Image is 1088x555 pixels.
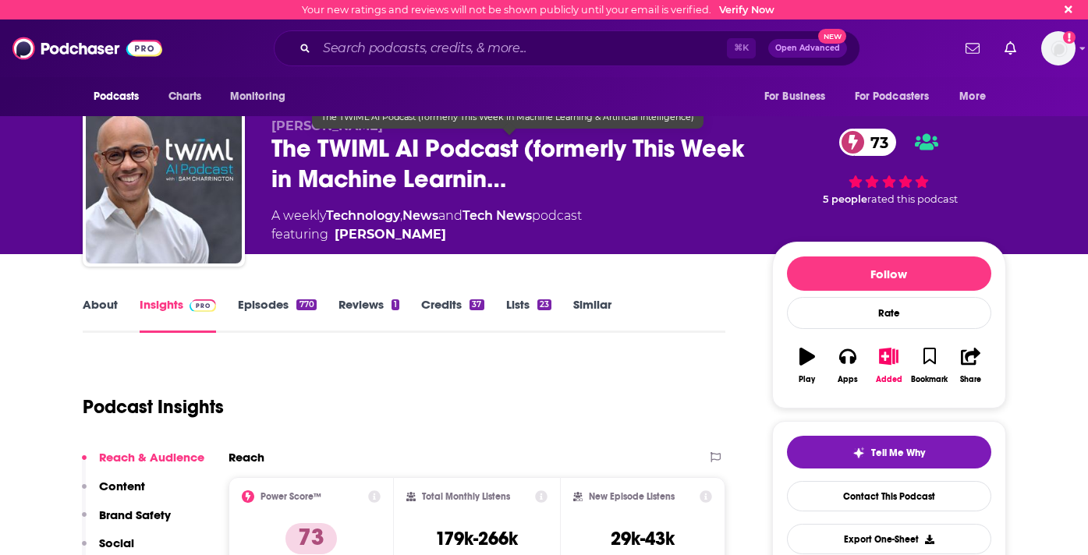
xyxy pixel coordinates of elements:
input: Search podcasts, credits, & more... [317,36,727,61]
a: News [402,208,438,223]
button: Export One-Sheet [787,524,991,554]
a: Credits37 [421,297,484,333]
a: Verify Now [719,4,774,16]
img: tell me why sparkle [852,447,865,459]
a: Charts [158,82,211,111]
p: Reach & Audience [99,450,204,465]
span: ⌘ K [727,38,756,58]
div: Bookmark [911,375,948,384]
div: 770 [296,299,316,310]
button: Brand Safety [82,507,171,536]
button: Apps [828,338,868,394]
a: Episodes770 [238,297,316,333]
button: Content [82,479,145,507]
button: open menu [845,82,952,111]
button: Follow [787,256,991,291]
a: Similar [573,297,611,333]
div: 1 [392,299,399,310]
span: Open Advanced [775,44,840,52]
div: A weekly podcast [271,207,582,244]
h2: Reach [229,450,264,465]
img: Podchaser - Follow, Share and Rate Podcasts [12,34,162,63]
button: Open AdvancedNew [768,39,847,58]
span: rated this podcast [867,193,958,205]
a: About [83,297,118,333]
div: Apps [838,375,858,384]
button: open menu [948,82,1005,111]
a: 73 [839,129,896,156]
h2: Total Monthly Listens [422,491,510,502]
span: , [400,208,402,223]
a: Contact This Podcast [787,481,991,511]
button: Show profile menu [1041,31,1076,65]
span: and [438,208,462,223]
button: Play [787,338,828,394]
img: Podchaser Pro [190,299,217,312]
button: open menu [753,82,845,111]
p: Social [99,536,134,550]
div: [PERSON_NAME] [335,225,446,244]
div: 37 [470,299,484,310]
div: Added [876,375,902,384]
div: Share [960,375,981,384]
div: Your new ratings and reviews will not be shown publicly until your email is verified. [302,4,774,16]
h2: New Episode Listens [589,491,675,502]
a: Reviews1 [338,297,399,333]
button: Added [868,338,909,394]
a: Show notifications dropdown [959,35,986,62]
a: Lists23 [506,297,551,333]
span: [PERSON_NAME] [271,118,383,133]
svg: Email not verified [1063,31,1076,44]
img: The TWIML AI Podcast (formerly This Week in Machine Learning & Artificial Intelligence) [86,108,242,263]
div: Play [799,375,815,384]
span: Charts [168,86,202,108]
div: 23 [537,299,551,310]
button: Reach & Audience [82,450,204,479]
span: Podcasts [94,86,140,108]
span: More [959,86,986,108]
span: For Business [764,86,826,108]
div: The TWIML AI Podcast (formerly This Week in Machine Learning & Artificial Intelligence) [312,105,703,129]
span: Logged in as AllisonWWJacob [1041,31,1076,65]
p: 73 [285,523,337,554]
span: New [818,29,846,44]
span: 73 [855,129,896,156]
button: open menu [83,82,160,111]
div: 73 5 peoplerated this podcast [772,118,1006,216]
span: Tell Me Why [871,447,925,459]
p: Content [99,479,145,493]
h3: 29k-43k [611,527,675,550]
p: Brand Safety [99,507,171,522]
span: featuring [271,225,582,244]
a: InsightsPodchaser Pro [140,297,217,333]
button: Share [950,338,991,394]
img: User Profile [1041,31,1076,65]
a: Tech News [462,208,532,223]
a: Technology [326,208,400,223]
h2: Power Score™ [260,491,321,502]
h1: Podcast Insights [83,395,224,419]
button: open menu [219,82,306,111]
button: tell me why sparkleTell Me Why [787,436,991,468]
span: 5 people [823,193,867,205]
h3: 179k-266k [435,527,518,550]
button: Bookmark [909,338,950,394]
div: Search podcasts, credits, & more... [274,30,860,66]
a: Show notifications dropdown [998,35,1022,62]
div: Rate [787,297,991,329]
span: For Podcasters [855,86,930,108]
span: Monitoring [230,86,285,108]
